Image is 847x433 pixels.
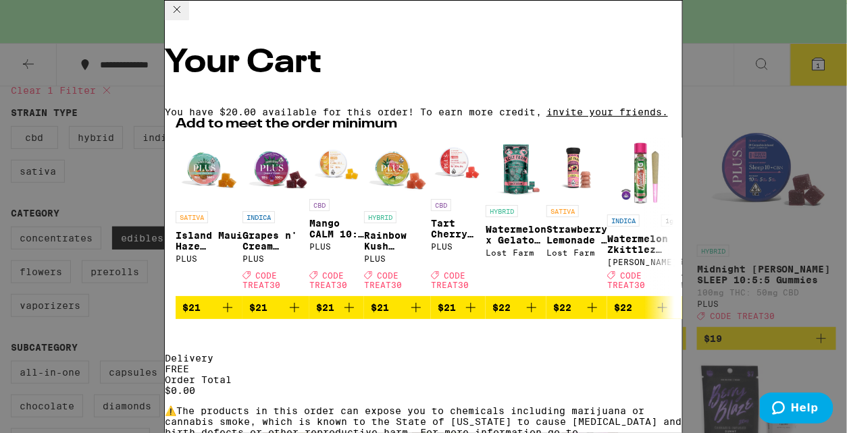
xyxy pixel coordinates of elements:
[431,199,451,211] p: CBD
[364,296,431,319] button: Add to bag
[546,138,607,198] img: Lost Farm - Strawberry Lemonade x SLH Live Resin Gummies
[165,107,682,117] div: You have $20.00 available for this order! To earn more credit,invite your friends.
[431,138,486,192] img: PLUS - Tart Cherry Relief 20:5:1 Gummies
[607,296,677,319] button: Add to bag
[364,271,402,289] span: CODE TREAT30
[760,393,833,426] iframe: Opens a widget where you can find more information
[309,296,364,319] button: Add to bag
[438,302,456,313] span: $21
[176,230,242,252] p: Island Maui Haze Solventless Gummies
[242,211,275,223] p: INDICA
[607,271,645,289] span: CODE TREAT30
[364,211,396,223] p: HYBRID
[309,138,364,297] a: Open page for Mango CALM 10:1 Gummies from PLUS
[364,138,431,297] a: Open page for Rainbow Kush Solventless Gummies from PLUS
[309,138,364,192] img: PLUS - Mango CALM 10:1 Gummies
[316,302,334,313] span: $21
[431,218,486,239] p: Tart Cherry Relief 20:5:1 Gummies
[165,364,682,374] div: FREE
[364,254,431,263] div: PLUS
[486,224,546,246] p: Watermelon x Gelato Chews
[371,302,389,313] span: $21
[546,296,607,319] button: Add to bag
[242,138,309,297] a: Open page for Grapes n' Cream Solventless Gummies from PLUS
[607,233,677,255] p: Watermelon Zkittlez Quad Infused - 1g
[542,107,673,117] span: invite your friends.
[165,385,682,396] div: $0.00
[546,224,607,246] p: Strawberry Lemonade x SLH Live Resin Gummies
[553,302,571,313] span: $22
[677,296,744,319] button: Add to bag
[249,302,267,313] span: $21
[546,205,579,217] p: SATIVA
[309,218,364,239] p: Mango CALM 10:1 Gummies
[607,138,677,297] a: Open page for Watermelon Zkittlez Quad Infused - 1g from Jeeter
[431,242,486,251] div: PLUS
[165,353,682,364] div: Delivery
[176,117,671,131] h2: Add to meet the order minimum
[677,281,744,289] div: WYLD
[242,254,309,263] div: PLUS
[309,242,364,251] div: PLUS
[176,138,242,204] img: PLUS - Island Maui Haze Solventless Gummies
[165,405,176,416] span: ⚠️
[242,138,309,204] img: PLUS - Grapes n' Cream Solventless Gummies
[242,271,280,289] span: CODE TREAT30
[486,138,546,198] img: Lost Farm - Watermelon x Gelato Chews
[486,138,546,297] a: Open page for Watermelon x Gelato Chews from Lost Farm
[165,107,542,117] span: You have $20.00 available for this order! To earn more credit,
[165,47,682,80] h2: Your Cart
[486,296,546,319] button: Add to bag
[614,302,632,313] span: $22
[677,138,744,231] img: WYLD - Grapefruit 1:1:1 THC:CBC:CBG Gummies
[182,302,201,313] span: $21
[431,296,486,319] button: Add to bag
[309,271,347,289] span: CODE TREAT30
[364,138,431,204] img: PLUS - Rainbow Kush Solventless Gummies
[309,199,330,211] p: CBD
[176,138,242,297] a: Open page for Island Maui Haze Solventless Gummies from PLUS
[486,205,518,217] p: HYBRID
[176,254,242,263] div: PLUS
[431,271,469,289] span: CODE TREAT30
[677,138,744,297] a: Open page for Grapefruit 1:1:1 THC:CBC:CBG Gummies from WYLD
[486,248,546,257] div: Lost Farm
[364,230,431,252] p: Rainbow Kush Solventless Gummies
[242,230,309,252] p: Grapes n' Cream Solventless Gummies
[176,296,242,319] button: Add to bag
[677,256,744,278] p: Grapefruit 1:1:1 THC:CBC:CBG Gummies
[607,214,640,227] p: INDICA
[242,296,309,319] button: Add to bag
[165,374,682,385] div: Order Total
[546,138,607,297] a: Open page for Strawberry Lemonade x SLH Live Resin Gummies from Lost Farm
[607,138,677,208] img: Jeeter - Watermelon Zkittlez Quad Infused - 1g
[492,302,511,313] span: $22
[607,258,677,266] div: [PERSON_NAME]
[546,248,607,257] div: Lost Farm
[431,138,486,297] a: Open page for Tart Cherry Relief 20:5:1 Gummies from PLUS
